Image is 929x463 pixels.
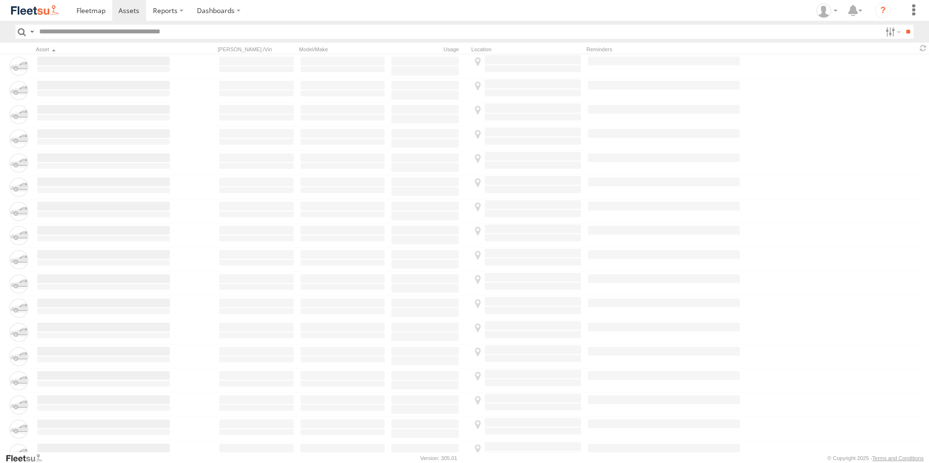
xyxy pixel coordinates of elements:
[390,46,467,53] div: Usage
[28,25,36,39] label: Search Query
[827,455,924,461] div: © Copyright 2025 -
[299,46,386,53] div: Model/Make
[586,46,741,53] div: Reminders
[5,453,50,463] a: Visit our Website
[218,46,295,53] div: [PERSON_NAME]./Vin
[917,44,929,53] span: Refresh
[872,455,924,461] a: Terms and Conditions
[882,25,902,39] label: Search Filter Options
[36,46,171,53] div: Click to Sort
[420,455,457,461] div: Version: 305.01
[471,46,583,53] div: Location
[813,3,841,18] div: Wayne Betts
[10,4,60,17] img: fleetsu-logo-horizontal.svg
[875,3,891,18] i: ?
